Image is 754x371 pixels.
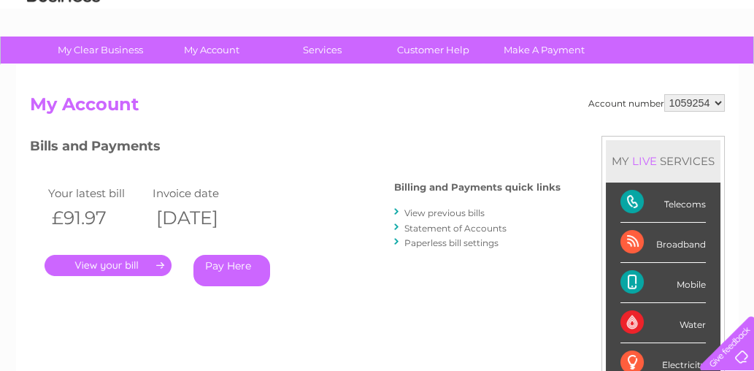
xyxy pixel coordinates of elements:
th: £91.97 [45,203,150,233]
td: Invoice date [149,183,254,203]
div: Water [620,303,706,343]
a: Energy [534,62,566,73]
a: Pay Here [193,255,270,286]
a: My Account [151,37,272,64]
a: Paperless bill settings [404,237,499,248]
div: Telecoms [620,183,706,223]
div: LIVE [629,154,660,168]
a: Statement of Accounts [404,223,507,234]
th: [DATE] [149,203,254,233]
a: Contact [657,62,693,73]
div: Clear Business is a trading name of Verastar Limited (registered in [GEOGRAPHIC_DATA] No. 3667643... [33,8,723,71]
a: Telecoms [574,62,618,73]
h4: Billing and Payments quick links [394,182,561,193]
a: 0333 014 3131 [479,7,580,26]
a: Make A Payment [484,37,604,64]
a: Services [262,37,382,64]
img: logo.png [26,38,101,83]
div: Mobile [620,263,706,303]
div: MY SERVICES [606,140,720,182]
div: Account number [588,94,725,112]
h3: Bills and Payments [30,136,561,161]
a: Customer Help [373,37,493,64]
td: Your latest bill [45,183,150,203]
a: My Clear Business [40,37,161,64]
a: Water [497,62,525,73]
div: Broadband [620,223,706,263]
a: . [45,255,172,276]
a: Blog [627,62,648,73]
a: View previous bills [404,207,485,218]
h2: My Account [30,94,725,122]
a: Log out [706,62,740,73]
